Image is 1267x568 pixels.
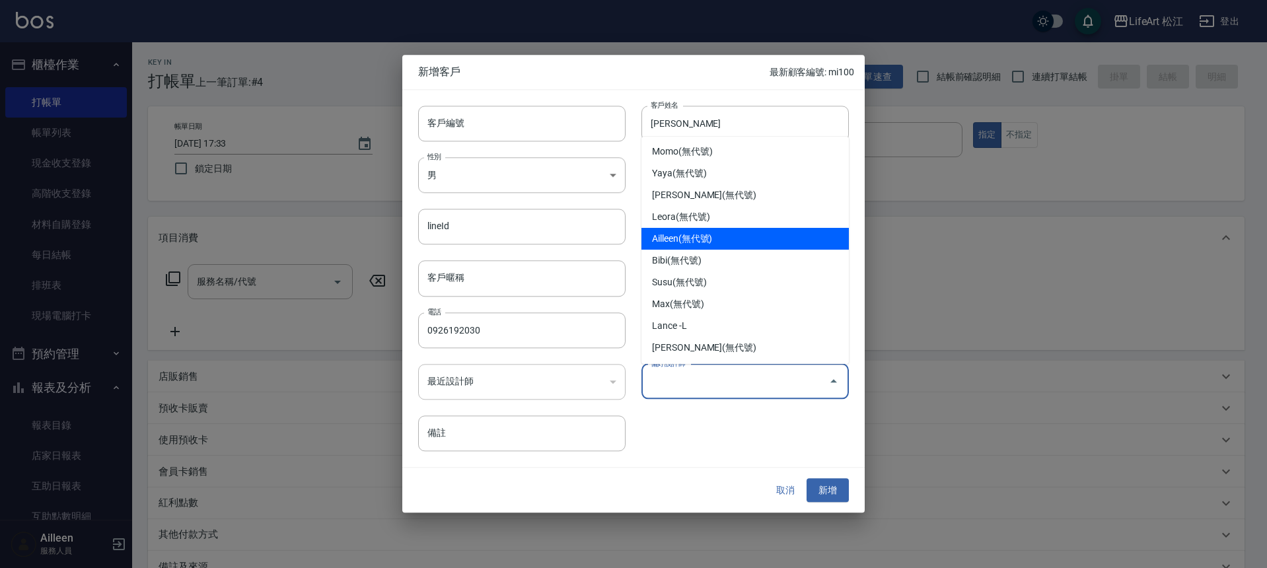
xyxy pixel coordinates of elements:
[641,293,849,315] li: Max(無代號)
[641,315,849,337] li: Lance -L
[427,151,441,161] label: 性別
[641,162,849,184] li: Yaya(無代號)
[641,250,849,271] li: Bibi(無代號)
[641,337,849,359] li: [PERSON_NAME](無代號)
[807,478,849,503] button: 新增
[641,141,849,162] li: Momo(無代號)
[418,65,770,79] span: 新增客戶
[651,100,678,110] label: 客戶姓名
[770,65,854,79] p: 最新顧客編號: mi100
[641,184,849,206] li: [PERSON_NAME](無代號)
[641,271,849,293] li: Susu(無代號)
[427,306,441,316] label: 電話
[764,478,807,503] button: 取消
[641,206,849,228] li: Leora(無代號)
[641,228,849,250] li: Ailleen(無代號)
[418,157,626,193] div: 男
[651,358,685,368] label: 偏好設計師
[823,371,844,392] button: Close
